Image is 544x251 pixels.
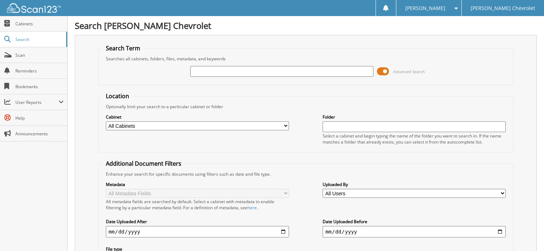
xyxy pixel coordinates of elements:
[323,219,506,225] label: Date Uploaded Before
[102,160,185,167] legend: Additional Document Filters
[75,20,537,31] h1: Search [PERSON_NAME] Chevrolet
[15,99,59,105] span: User Reports
[405,6,445,10] span: [PERSON_NAME]
[248,205,257,211] a: here
[323,226,506,237] input: end
[15,21,64,27] span: Cabinets
[106,226,289,237] input: start
[323,133,506,145] div: Select a cabinet and begin typing the name of the folder you want to search in. If the name match...
[102,56,510,62] div: Searches all cabinets, folders, files, metadata, and keywords
[106,114,289,120] label: Cabinet
[106,181,289,187] label: Metadata
[471,6,535,10] span: [PERSON_NAME] Chevrolet
[102,92,133,100] legend: Location
[15,52,64,58] span: Scan
[15,84,64,90] span: Bookmarks
[393,69,425,74] span: Advanced Search
[102,171,510,177] div: Enhance your search for specific documents using filters such as date and file type.
[102,44,144,52] legend: Search Term
[102,104,510,110] div: Optionally limit your search to a particular cabinet or folder
[323,181,506,187] label: Uploaded By
[323,114,506,120] label: Folder
[106,219,289,225] label: Date Uploaded After
[15,115,64,121] span: Help
[106,199,289,211] div: All metadata fields are searched by default. Select a cabinet with metadata to enable filtering b...
[15,68,64,74] span: Reminders
[15,131,64,137] span: Announcements
[15,36,63,42] span: Search
[7,3,61,13] img: scan123-logo-white.svg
